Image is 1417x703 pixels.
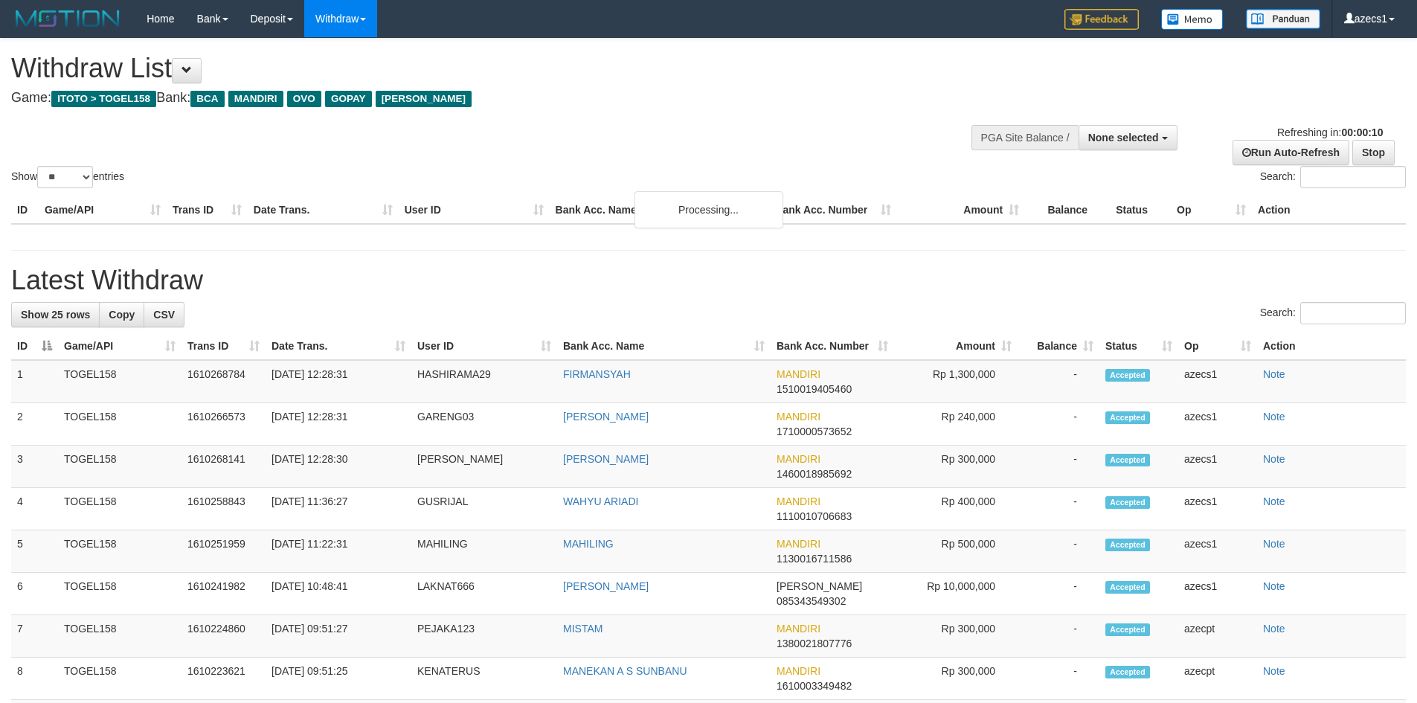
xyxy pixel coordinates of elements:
[1018,360,1099,403] td: -
[1178,615,1257,658] td: azecpt
[411,615,557,658] td: PEJAKA123
[1105,666,1150,678] span: Accepted
[11,266,1406,295] h1: Latest Withdraw
[1105,623,1150,636] span: Accepted
[411,446,557,488] td: [PERSON_NAME]
[1178,403,1257,446] td: azecs1
[58,658,181,700] td: TOGEL158
[266,488,411,530] td: [DATE] 11:36:27
[1341,126,1383,138] strong: 00:00:10
[894,488,1018,530] td: Rp 400,000
[894,658,1018,700] td: Rp 300,000
[411,530,557,573] td: MAHILING
[411,403,557,446] td: GARENG03
[11,302,100,327] a: Show 25 rows
[1178,446,1257,488] td: azecs1
[1263,495,1285,507] a: Note
[11,615,58,658] td: 7
[58,615,181,658] td: TOGEL158
[777,638,852,649] span: Copy 1380021807776 to clipboard
[181,446,266,488] td: 1610268141
[1105,539,1150,551] span: Accepted
[563,495,638,507] a: WAHYU ARIADI
[228,91,283,107] span: MANDIRI
[1105,496,1150,509] span: Accepted
[37,166,93,188] select: Showentries
[266,403,411,446] td: [DATE] 12:28:31
[777,595,846,607] span: Copy 085343549302 to clipboard
[266,446,411,488] td: [DATE] 12:28:30
[894,403,1018,446] td: Rp 240,000
[1018,403,1099,446] td: -
[153,309,175,321] span: CSV
[399,196,550,224] th: User ID
[563,538,614,550] a: MAHILING
[777,368,820,380] span: MANDIRI
[190,91,224,107] span: BCA
[1263,665,1285,677] a: Note
[1105,411,1150,424] span: Accepted
[563,623,603,635] a: MISTAM
[1105,581,1150,594] span: Accepted
[777,411,820,423] span: MANDIRI
[777,383,852,395] span: Copy 1510019405460 to clipboard
[266,615,411,658] td: [DATE] 09:51:27
[181,403,266,446] td: 1610266573
[1018,488,1099,530] td: -
[287,91,321,107] span: OVO
[550,196,770,224] th: Bank Acc. Name
[181,488,266,530] td: 1610258843
[181,530,266,573] td: 1610251959
[1260,302,1406,324] label: Search:
[1233,140,1349,165] a: Run Auto-Refresh
[11,333,58,360] th: ID: activate to sort column descending
[634,191,783,228] div: Processing...
[1018,615,1099,658] td: -
[411,360,557,403] td: HASHIRAMA29
[181,360,266,403] td: 1610268784
[376,91,472,107] span: [PERSON_NAME]
[1171,196,1252,224] th: Op
[777,680,852,692] span: Copy 1610003349482 to clipboard
[11,658,58,700] td: 8
[769,196,897,224] th: Bank Acc. Number
[58,573,181,615] td: TOGEL158
[777,426,852,437] span: Copy 1710000573652 to clipboard
[58,360,181,403] td: TOGEL158
[58,446,181,488] td: TOGEL158
[894,333,1018,360] th: Amount: activate to sort column ascending
[894,573,1018,615] td: Rp 10,000,000
[777,553,852,565] span: Copy 1130016711586 to clipboard
[894,615,1018,658] td: Rp 300,000
[557,333,771,360] th: Bank Acc. Name: activate to sort column ascending
[777,580,862,592] span: [PERSON_NAME]
[266,333,411,360] th: Date Trans.: activate to sort column ascending
[563,368,631,380] a: FIRMANSYAH
[1263,368,1285,380] a: Note
[266,658,411,700] td: [DATE] 09:51:25
[971,125,1079,150] div: PGA Site Balance /
[11,360,58,403] td: 1
[11,91,930,106] h4: Game: Bank:
[21,309,90,321] span: Show 25 rows
[894,530,1018,573] td: Rp 500,000
[1178,488,1257,530] td: azecs1
[894,446,1018,488] td: Rp 300,000
[167,196,248,224] th: Trans ID
[325,91,372,107] span: GOPAY
[11,166,124,188] label: Show entries
[58,530,181,573] td: TOGEL158
[897,196,1025,224] th: Amount
[1161,9,1224,30] img: Button%20Memo.svg
[1018,658,1099,700] td: -
[181,658,266,700] td: 1610223621
[11,403,58,446] td: 2
[11,446,58,488] td: 3
[411,658,557,700] td: KENATERUS
[1178,530,1257,573] td: azecs1
[1018,333,1099,360] th: Balance: activate to sort column ascending
[58,403,181,446] td: TOGEL158
[894,360,1018,403] td: Rp 1,300,000
[11,54,930,83] h1: Withdraw List
[181,615,266,658] td: 1610224860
